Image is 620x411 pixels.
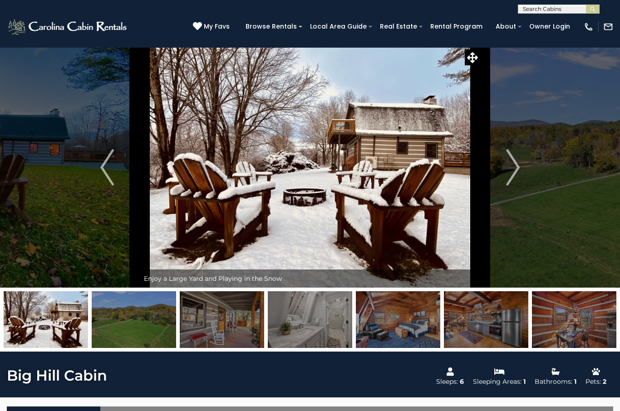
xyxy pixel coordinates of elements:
img: 163280485 [268,291,352,348]
a: About [491,20,521,34]
a: Local Area Guide [305,20,371,34]
img: phone-regular-white.png [584,22,594,32]
a: Real Estate [375,20,422,34]
span: My Favs [204,22,230,31]
img: arrow [506,149,520,186]
img: mail-regular-white.png [603,22,613,32]
a: Rental Program [426,20,487,34]
img: 163280499 [180,291,264,348]
img: 163280498 [444,291,528,348]
a: Owner Login [525,20,575,34]
img: White-1-2.png [7,18,129,36]
img: 163280500 [532,291,616,348]
img: arrow [100,149,114,186]
div: Enjoy a Large Yard and Playing in the Snow [139,269,480,288]
button: Previous [75,47,139,288]
a: My Favs [193,22,232,32]
a: Browse Rentals [241,20,301,34]
button: Next [481,47,545,288]
img: 163280489 [92,291,176,348]
img: 165866478 [4,291,88,348]
img: 163280497 [356,291,440,348]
